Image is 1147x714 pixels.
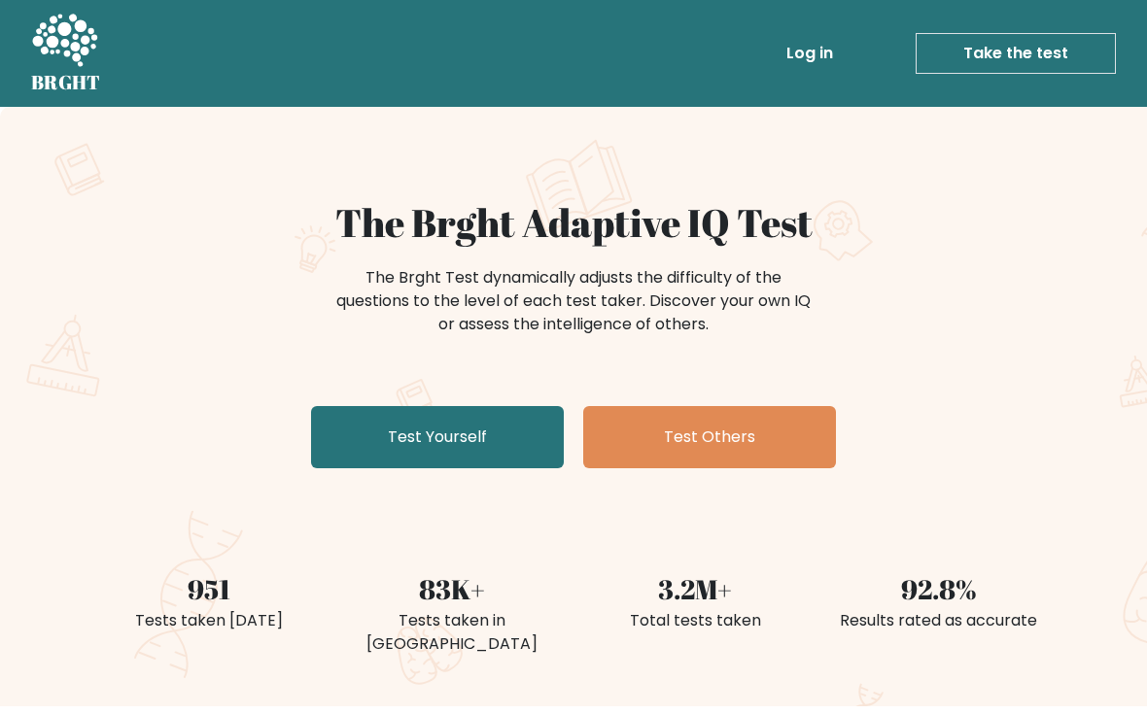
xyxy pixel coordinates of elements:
[311,406,564,468] a: Test Yourself
[828,609,1048,632] div: Results rated as accurate
[828,569,1048,610] div: 92.8%
[585,569,805,610] div: 3.2M+
[99,609,319,632] div: Tests taken [DATE]
[583,406,836,468] a: Test Others
[342,569,562,610] div: 83K+
[99,200,1048,247] h1: The Brght Adaptive IQ Test
[342,609,562,656] div: Tests taken in [GEOGRAPHIC_DATA]
[31,8,101,99] a: BRGHT
[99,569,319,610] div: 951
[916,33,1116,74] a: Take the test
[31,71,101,94] h5: BRGHT
[330,266,817,336] div: The Brght Test dynamically adjusts the difficulty of the questions to the level of each test take...
[585,609,805,632] div: Total tests taken
[779,34,841,73] a: Log in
